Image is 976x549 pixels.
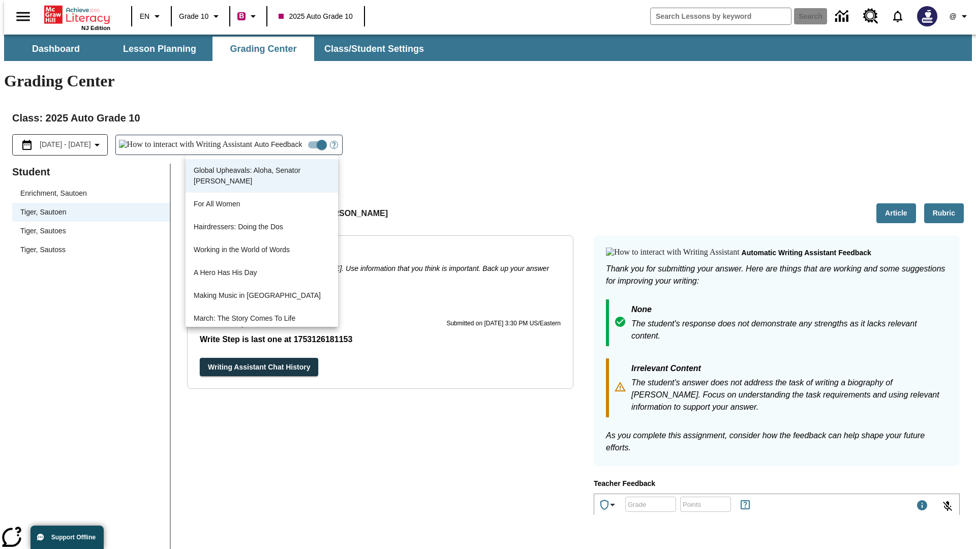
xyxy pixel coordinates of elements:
p: A Hero Has His Day [194,267,257,278]
p: Working in the World of Words [194,245,290,255]
p: Global Upheavals: Aloha, Senator [PERSON_NAME] [194,165,330,187]
p: March: The Story Comes To Life [194,313,295,324]
p: For All Women [194,199,240,209]
p: Hairdressers: Doing the Dos [194,222,283,232]
p: Making Music in [GEOGRAPHIC_DATA] [194,290,321,301]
